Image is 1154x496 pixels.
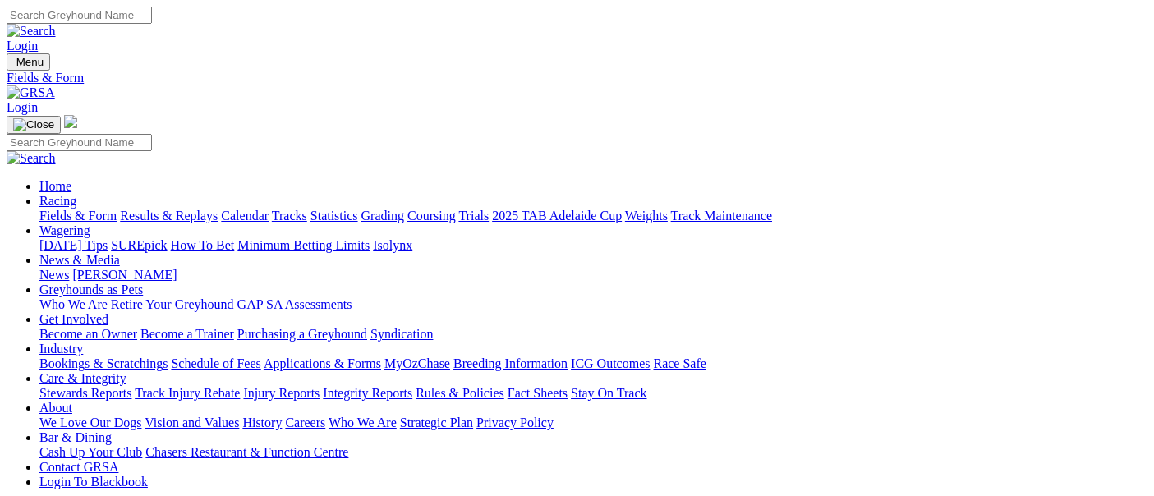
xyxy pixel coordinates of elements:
div: Bar & Dining [39,445,1147,460]
a: Statistics [310,209,358,223]
a: Who We Are [39,297,108,311]
a: Schedule of Fees [171,356,260,370]
a: Who We Are [329,416,397,429]
a: News & Media [39,253,120,267]
a: Bookings & Scratchings [39,356,168,370]
a: News [39,268,69,282]
a: History [242,416,282,429]
img: Search [7,24,56,39]
a: Minimum Betting Limits [237,238,370,252]
a: Race Safe [653,356,706,370]
a: Bar & Dining [39,430,112,444]
a: Coursing [407,209,456,223]
button: Toggle navigation [7,53,50,71]
a: Fields & Form [39,209,117,223]
a: Rules & Policies [416,386,504,400]
a: Care & Integrity [39,371,126,385]
div: Wagering [39,238,1147,253]
a: Tracks [272,209,307,223]
a: Trials [458,209,489,223]
a: Get Involved [39,312,108,326]
button: Toggle navigation [7,116,61,134]
a: Login [7,100,38,114]
a: Breeding Information [453,356,568,370]
a: Track Injury Rebate [135,386,240,400]
a: Industry [39,342,83,356]
img: Search [7,151,56,166]
a: Calendar [221,209,269,223]
a: Results & Replays [120,209,218,223]
a: About [39,401,72,415]
a: Applications & Forms [264,356,381,370]
a: Vision and Values [145,416,239,429]
a: Retire Your Greyhound [111,297,234,311]
a: Stewards Reports [39,386,131,400]
div: Racing [39,209,1147,223]
input: Search [7,7,152,24]
span: Menu [16,56,44,68]
a: Stay On Track [571,386,646,400]
a: Login [7,39,38,53]
a: Track Maintenance [671,209,772,223]
a: Chasers Restaurant & Function Centre [145,445,348,459]
a: Isolynx [373,238,412,252]
a: Login To Blackbook [39,475,148,489]
a: Fact Sheets [508,386,568,400]
a: Strategic Plan [400,416,473,429]
a: Integrity Reports [323,386,412,400]
a: [PERSON_NAME] [72,268,177,282]
a: Contact GRSA [39,460,118,474]
div: Industry [39,356,1147,371]
a: Careers [285,416,325,429]
img: Close [13,118,54,131]
a: Racing [39,194,76,208]
div: News & Media [39,268,1147,282]
a: GAP SA Assessments [237,297,352,311]
div: Greyhounds as Pets [39,297,1147,312]
a: Injury Reports [243,386,320,400]
div: About [39,416,1147,430]
a: How To Bet [171,238,235,252]
a: Cash Up Your Club [39,445,142,459]
a: Greyhounds as Pets [39,282,143,296]
a: 2025 TAB Adelaide Cup [492,209,622,223]
a: Become a Trainer [140,327,234,341]
a: [DATE] Tips [39,238,108,252]
a: ICG Outcomes [571,356,650,370]
img: logo-grsa-white.png [64,115,77,128]
a: Wagering [39,223,90,237]
a: Grading [361,209,404,223]
a: Purchasing a Greyhound [237,327,367,341]
a: MyOzChase [384,356,450,370]
a: Home [39,179,71,193]
div: Care & Integrity [39,386,1147,401]
a: Become an Owner [39,327,137,341]
a: Privacy Policy [476,416,554,429]
a: We Love Our Dogs [39,416,141,429]
input: Search [7,134,152,151]
a: Weights [625,209,668,223]
a: SUREpick [111,238,167,252]
a: Fields & Form [7,71,1147,85]
div: Get Involved [39,327,1147,342]
img: GRSA [7,85,55,100]
a: Syndication [370,327,433,341]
